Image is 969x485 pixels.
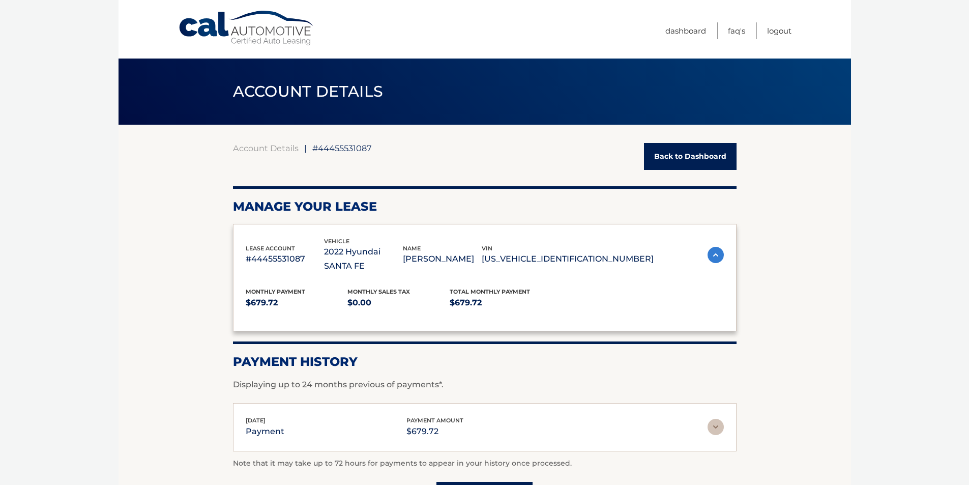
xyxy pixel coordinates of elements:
span: [DATE] [246,417,266,424]
a: Dashboard [665,22,706,39]
a: Back to Dashboard [644,143,737,170]
a: Account Details [233,143,299,153]
a: FAQ's [728,22,745,39]
span: Monthly Payment [246,288,305,295]
a: Logout [767,22,791,39]
p: [PERSON_NAME] [403,252,482,266]
h2: Payment History [233,354,737,369]
span: ACCOUNT DETAILS [233,82,384,101]
p: 2022 Hyundai SANTA FE [324,245,403,273]
span: payment amount [406,417,463,424]
span: name [403,245,421,252]
span: #44455531087 [312,143,372,153]
span: vehicle [324,238,349,245]
span: lease account [246,245,295,252]
span: | [304,143,307,153]
p: $0.00 [347,296,450,310]
img: accordion-active.svg [708,247,724,263]
span: vin [482,245,492,252]
a: Cal Automotive [178,10,315,46]
p: payment [246,424,284,439]
p: Note that it may take up to 72 hours for payments to appear in your history once processed. [233,458,737,470]
p: #44455531087 [246,252,325,266]
p: $679.72 [406,424,463,439]
h2: Manage Your Lease [233,199,737,214]
span: Monthly sales Tax [347,288,410,295]
img: accordion-rest.svg [708,419,724,435]
span: Total Monthly Payment [450,288,530,295]
p: $679.72 [450,296,552,310]
p: Displaying up to 24 months previous of payments*. [233,379,737,391]
p: [US_VEHICLE_IDENTIFICATION_NUMBER] [482,252,654,266]
p: $679.72 [246,296,348,310]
